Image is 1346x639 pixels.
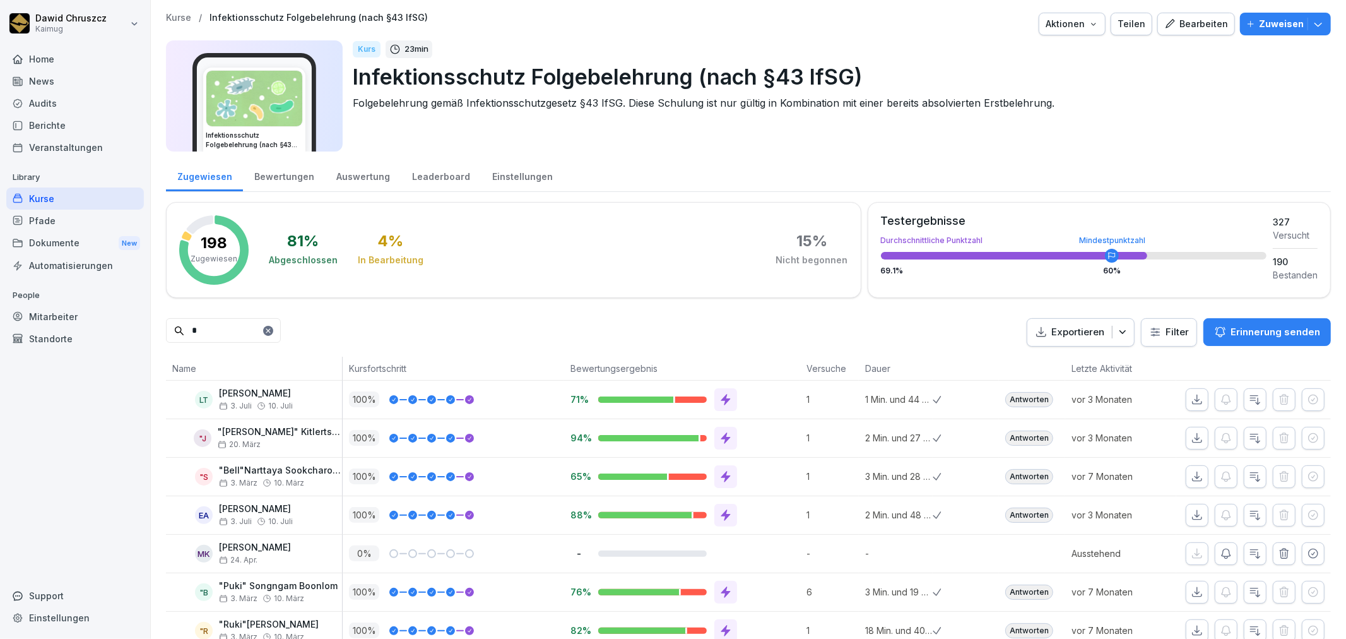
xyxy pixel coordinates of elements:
span: 10. März [274,594,304,603]
p: [PERSON_NAME] [219,504,293,515]
p: Infektionsschutz Folgebelehrung (nach §43 IfSG) [353,61,1321,93]
div: EA [195,506,213,524]
a: Pfade [6,210,144,232]
p: vor 7 Monaten [1071,585,1176,599]
p: Erinnerung senden [1231,325,1320,339]
p: 65% [570,470,588,482]
div: Filter [1149,326,1189,338]
div: Zugewiesen [166,159,243,191]
div: Mindestpunktzahl [1079,237,1145,244]
p: 100 % [349,391,379,407]
span: 20. März [218,440,261,449]
div: 15 % [796,234,827,249]
span: 3. Juli [219,517,252,526]
a: Mitarbeiter [6,306,144,328]
p: 3 Min. und 28 Sek. [865,470,933,483]
p: 6 [806,585,859,599]
p: 1 [806,393,859,406]
button: Erinnerung senden [1203,318,1331,346]
div: 81 % [288,234,319,249]
p: "Puki" Songngam Boonlom [219,581,338,592]
p: 198 [201,236,227,251]
a: Bewertungen [243,159,325,191]
a: Veranstaltungen [6,136,144,158]
div: Aktionen [1046,17,1099,31]
p: vor 7 Monaten [1071,470,1176,483]
a: Kurse [6,188,144,210]
p: 100 % [349,469,379,484]
p: Bewertungsergebnis [570,362,794,375]
span: 10. März [274,479,304,487]
button: Zuweisen [1240,13,1331,35]
p: 100 % [349,623,379,638]
p: vor 3 Monaten [1071,431,1176,445]
a: Infektionsschutz Folgebelehrung (nach §43 IfSG) [210,13,428,23]
div: Bearbeiten [1164,17,1228,31]
p: "Ruki"[PERSON_NAME] [219,619,319,630]
p: 1 [806,508,859,522]
span: 3. Juli [219,402,252,410]
p: - [570,547,588,559]
div: 4 % [378,234,404,249]
a: Home [6,48,144,70]
p: 100 % [349,584,379,600]
p: Name [172,362,336,375]
div: "S [195,468,213,486]
div: Antworten [1005,508,1053,523]
p: Zugewiesen [191,253,237,265]
p: 1 [806,624,859,637]
div: Antworten [1005,585,1053,600]
a: Audits [6,92,144,114]
a: News [6,70,144,92]
p: "[PERSON_NAME]" Kitlertsirivatana [PERSON_NAME] [218,427,342,438]
p: 88% [570,509,588,521]
p: 23 min [404,43,428,56]
a: Leaderboard [401,159,481,191]
p: / [199,13,202,23]
span: 3. März [219,479,257,487]
p: 2 Min. und 27 Sek. [865,431,933,445]
div: Durchschnittliche Punktzahl [881,237,1266,244]
div: New [119,236,140,251]
div: Kurs [353,41,381,57]
p: vor 7 Monaten [1071,624,1176,637]
a: Auswertung [325,159,401,191]
div: Dokumente [6,232,144,255]
a: Standorte [6,328,144,350]
div: Antworten [1005,469,1053,484]
p: vor 3 Monaten [1071,508,1176,522]
div: Teilen [1118,17,1145,31]
button: Filter [1142,319,1196,346]
h3: Infektionsschutz Folgebelehrung (nach §43 IfSG) [206,131,303,150]
p: vor 3 Monaten [1071,393,1176,406]
a: Einstellungen [481,159,564,191]
p: Zuweisen [1259,17,1304,31]
p: Folgebelehrung gemäß Infektionsschutzgesetz §43 IfSG. Diese Schulung ist nur gültig in Kombinatio... [353,95,1321,110]
p: 94% [570,432,588,444]
p: Exportieren [1051,325,1104,340]
button: Exportieren [1027,318,1135,347]
p: 100 % [349,430,379,446]
p: 18 Min. und 40 Sek. [865,624,933,637]
div: Support [6,585,144,607]
p: - [865,547,933,560]
p: "Bell"Narttaya Sookcharoen [219,465,343,476]
p: 3 Min. und 19 Sek. [865,585,933,599]
p: 1 [806,431,859,445]
div: Automatisierungen [6,254,144,277]
p: Versuche [806,362,853,375]
span: 10. Juli [268,402,293,410]
div: Bestanden [1273,268,1318,282]
p: - [806,547,859,560]
p: Ausstehend [1071,547,1176,560]
a: DokumenteNew [6,232,144,255]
